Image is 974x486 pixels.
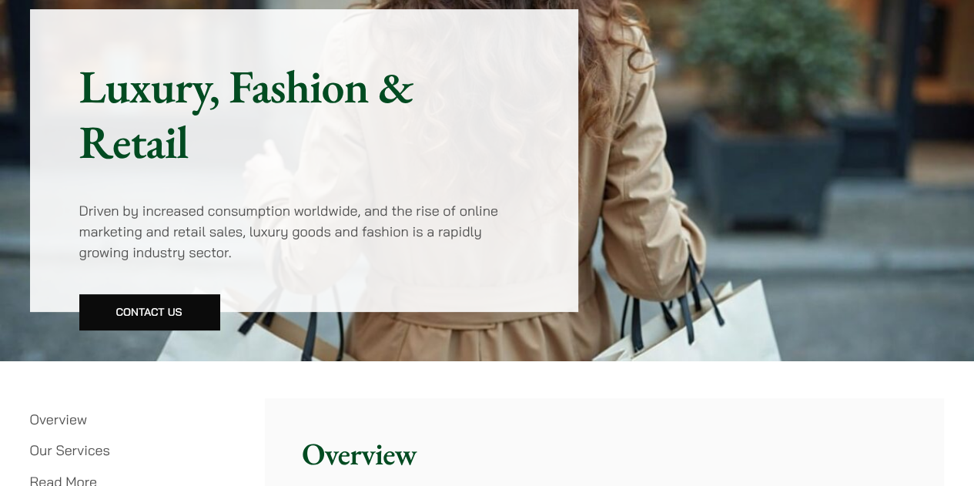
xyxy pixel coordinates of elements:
h1: Luxury, Fashion & Retail [79,59,530,169]
a: Overview [30,411,87,428]
a: Our Services [30,441,110,459]
h2: Overview [302,435,907,472]
a: Contact Us [79,294,219,330]
p: Driven by increased consumption worldwide, and the rise of online marketing and retail sales, lux... [79,200,530,263]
